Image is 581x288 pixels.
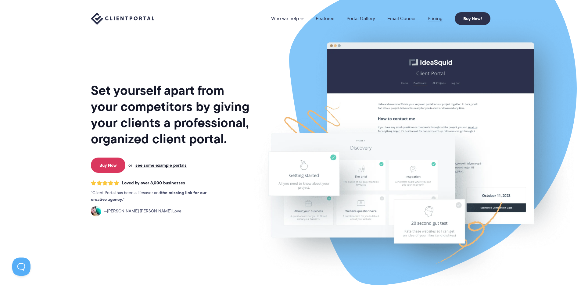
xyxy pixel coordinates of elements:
p: Client Portal has been a lifesaver and . [91,190,219,203]
a: Portal Gallery [346,16,375,21]
a: Who we help [271,16,303,21]
a: Features [316,16,334,21]
a: Buy Now! [455,12,490,25]
span: Loved by over 8,000 businesses [122,180,185,186]
a: Pricing [428,16,443,21]
h1: Set yourself apart from your competitors by giving your clients a professional, organized client ... [91,82,251,147]
span: or [128,162,132,168]
a: Email Course [387,16,415,21]
a: see some example portals [135,162,187,168]
iframe: Toggle Customer Support [12,258,30,276]
a: Buy Now [91,158,125,173]
span: [PERSON_NAME] [PERSON_NAME] Love [104,208,181,215]
strong: the missing link for our creative agency [91,189,206,203]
